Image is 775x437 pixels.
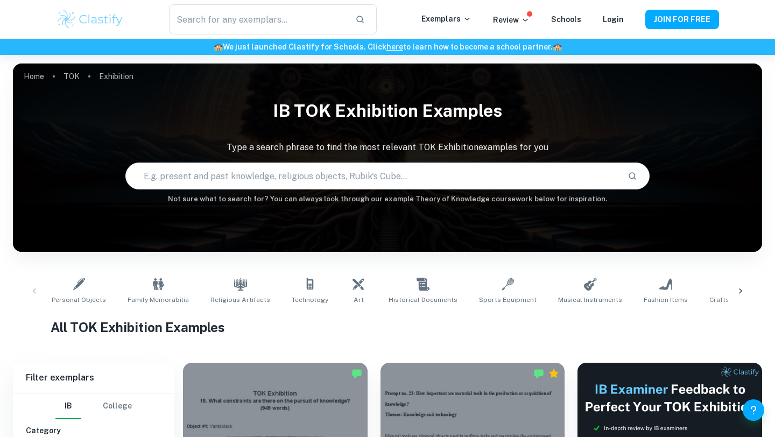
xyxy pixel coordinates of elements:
[51,318,725,337] h1: All TOK Exhibition Examples
[13,363,174,393] h6: Filter exemplars
[126,161,619,191] input: E.g. present and past knowledge, religious objects, Rubik's Cube...
[645,10,719,29] button: JOIN FOR FREE
[292,295,328,305] span: Technology
[13,194,762,205] h6: Not sure what to search for? You can always look through our example Theory of Knowledge coursewo...
[55,393,81,419] button: IB
[479,295,537,305] span: Sports Equipment
[548,368,559,379] div: Premium
[351,368,362,379] img: Marked
[421,13,471,25] p: Exemplars
[210,295,270,305] span: Religious Artifacts
[533,368,544,379] img: Marked
[99,71,133,82] p: Exhibition
[386,43,403,51] a: here
[743,399,764,421] button: Help and Feedback
[551,15,581,24] a: Schools
[603,15,624,24] a: Login
[103,393,132,419] button: College
[623,167,642,185] button: Search
[52,295,106,305] span: Personal Objects
[64,69,80,84] a: TOK
[55,393,132,419] div: Filter type choice
[169,4,347,34] input: Search for any exemplars...
[24,69,44,84] a: Home
[26,425,161,436] h6: Category
[558,295,622,305] span: Musical Instruments
[354,295,364,305] span: Art
[13,141,762,154] p: Type a search phrase to find the most relevant TOK Exhibition examples for you
[709,295,772,305] span: Crafts and Hobbies
[2,41,773,53] h6: We just launched Clastify for Schools. Click to learn how to become a school partner.
[389,295,457,305] span: Historical Documents
[214,43,223,51] span: 🏫
[553,43,562,51] span: 🏫
[128,295,189,305] span: Family Memorabilia
[493,14,530,26] p: Review
[13,94,762,128] h1: IB TOK Exhibition examples
[56,9,124,30] img: Clastify logo
[644,295,688,305] span: Fashion Items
